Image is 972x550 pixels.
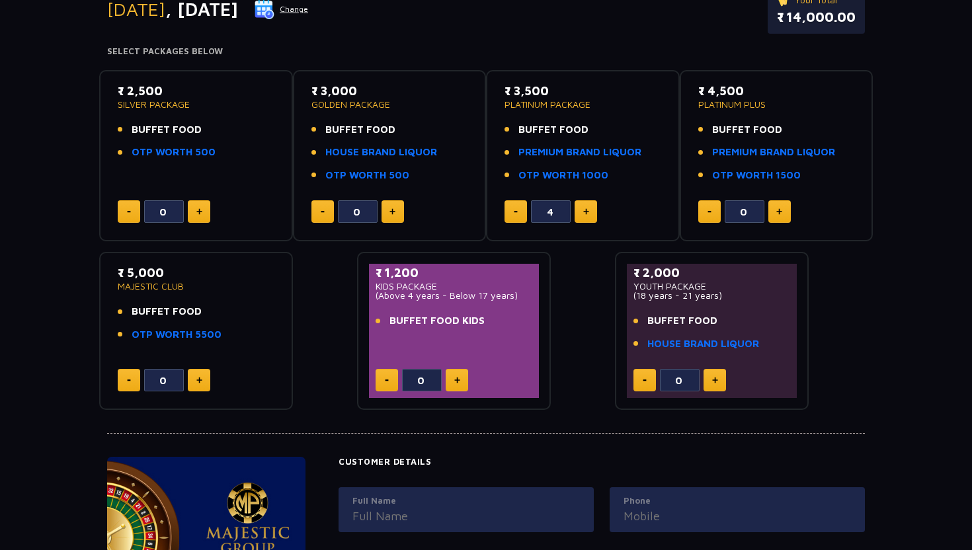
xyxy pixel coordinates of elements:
[118,282,274,291] p: MAJESTIC CLUB
[389,208,395,215] img: plus
[132,327,222,342] a: OTP WORTH 5500
[698,100,855,109] p: PLATINUM PLUS
[311,82,468,100] p: ₹ 3,000
[325,122,395,137] span: BUFFET FOOD
[633,264,790,282] p: ₹ 2,000
[776,208,782,215] img: plus
[352,507,580,525] input: Full Name
[325,168,409,183] a: OTP WORTH 500
[777,7,856,27] p: ₹ 14,000.00
[311,100,468,109] p: GOLDEN PACKAGE
[712,168,801,183] a: OTP WORTH 1500
[132,145,216,160] a: OTP WORTH 500
[132,304,202,319] span: BUFFET FOOD
[633,291,790,300] p: (18 years - 21 years)
[712,377,718,383] img: plus
[107,46,865,57] h4: Select Packages Below
[514,211,518,213] img: minus
[712,145,835,160] a: PREMIUM BRAND LIQUOR
[583,208,589,215] img: plus
[505,82,661,100] p: ₹ 3,500
[118,264,274,282] p: ₹ 5,000
[118,100,274,109] p: SILVER PACKAGE
[624,494,851,508] label: Phone
[321,211,325,213] img: minus
[454,377,460,383] img: plus
[385,379,389,381] img: minus
[633,282,790,291] p: YOUTH PACKAGE
[325,145,437,160] a: HOUSE BRAND LIQUOR
[118,82,274,100] p: ₹ 2,500
[698,82,855,100] p: ₹ 4,500
[518,122,588,137] span: BUFFET FOOD
[505,100,661,109] p: PLATINUM PACKAGE
[196,377,202,383] img: plus
[518,145,641,160] a: PREMIUM BRAND LIQUOR
[708,211,711,213] img: minus
[389,313,485,329] span: BUFFET FOOD KIDS
[647,313,717,329] span: BUFFET FOOD
[132,122,202,137] span: BUFFET FOOD
[624,507,851,525] input: Mobile
[643,379,647,381] img: minus
[196,208,202,215] img: plus
[647,336,759,352] a: HOUSE BRAND LIQUOR
[518,168,608,183] a: OTP WORTH 1000
[376,264,532,282] p: ₹ 1,200
[352,494,580,508] label: Full Name
[712,122,782,137] span: BUFFET FOOD
[339,457,865,467] h4: Customer Details
[376,291,532,300] p: (Above 4 years - Below 17 years)
[127,211,131,213] img: minus
[127,379,131,381] img: minus
[376,282,532,291] p: KIDS PACKAGE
